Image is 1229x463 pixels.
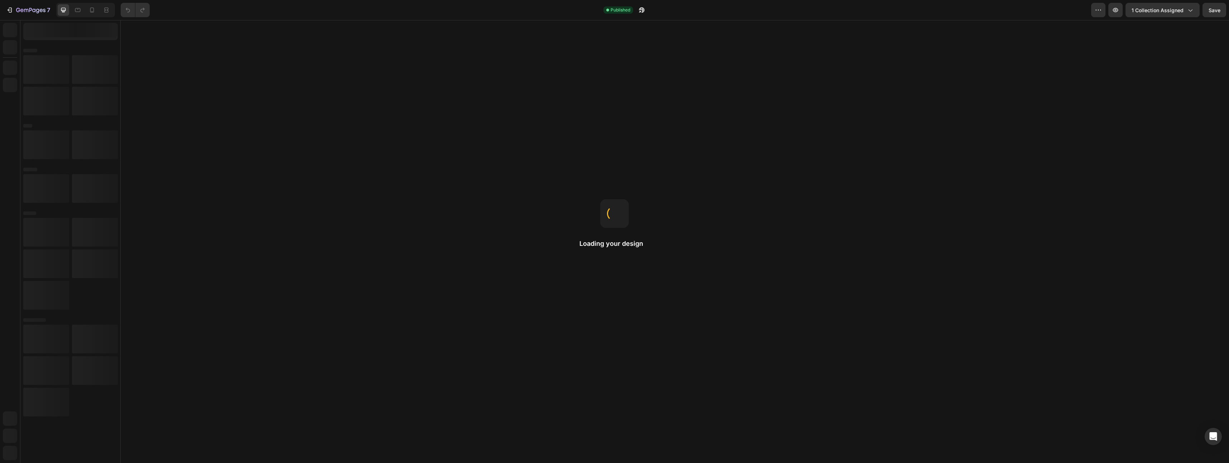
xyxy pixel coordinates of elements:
p: 7 [47,6,50,14]
span: Save [1209,7,1220,13]
button: Save [1203,3,1226,17]
button: 7 [3,3,53,17]
h2: Loading your design [579,239,650,248]
div: Undo/Redo [121,3,150,17]
span: Published [611,7,630,13]
span: 1 collection assigned [1132,6,1184,14]
div: Open Intercom Messenger [1205,428,1222,445]
button: 1 collection assigned [1126,3,1200,17]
